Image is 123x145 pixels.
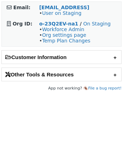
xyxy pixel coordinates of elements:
[39,10,81,16] span: •
[39,5,89,10] a: [EMAIL_ADDRESS]
[42,27,84,32] a: Workforce Admin
[42,10,81,16] a: User on Staging
[83,21,111,27] a: On Staging
[1,85,122,92] footer: App not working? 🪳
[13,21,32,27] strong: Org ID:
[2,51,121,64] h2: Customer Information
[42,38,90,43] a: Temp Plan Changes
[39,21,78,27] a: o-23Q2EV-na1
[39,27,90,43] span: • • •
[2,68,121,81] h2: Other Tools & Resources
[80,21,82,27] strong: /
[13,5,31,10] strong: Email:
[42,32,86,38] a: Org settings page
[88,86,122,91] a: File a bug report!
